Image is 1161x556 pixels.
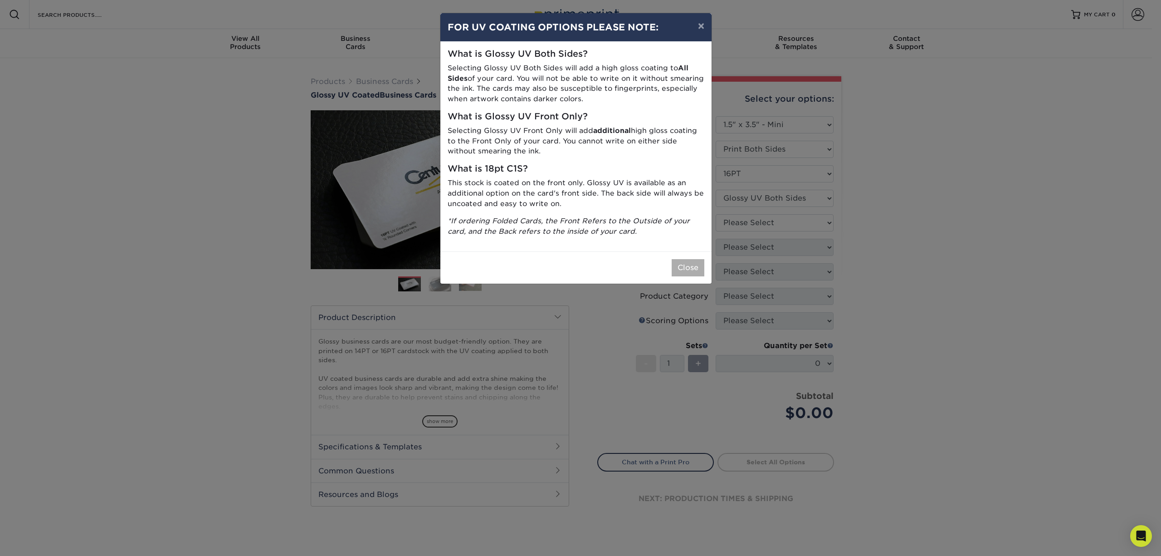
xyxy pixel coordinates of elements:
h4: FOR UV COATING OPTIONS PLEASE NOTE: [448,20,704,34]
p: This stock is coated on the front only. Glossy UV is available as an additional option on the car... [448,178,704,209]
button: × [691,13,712,39]
button: Close [672,259,704,276]
p: Selecting Glossy UV Front Only will add high gloss coating to the Front Only of your card. You ca... [448,126,704,157]
strong: All Sides [448,64,688,83]
h5: What is Glossy UV Front Only? [448,112,704,122]
p: Selecting Glossy UV Both Sides will add a high gloss coating to of your card. You will not be abl... [448,63,704,104]
h5: What is Glossy UV Both Sides? [448,49,704,59]
h5: What is 18pt C1S? [448,164,704,174]
div: Open Intercom Messenger [1130,525,1152,547]
i: *If ordering Folded Cards, the Front Refers to the Outside of your card, and the Back refers to t... [448,216,690,236]
strong: additional [593,126,631,135]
